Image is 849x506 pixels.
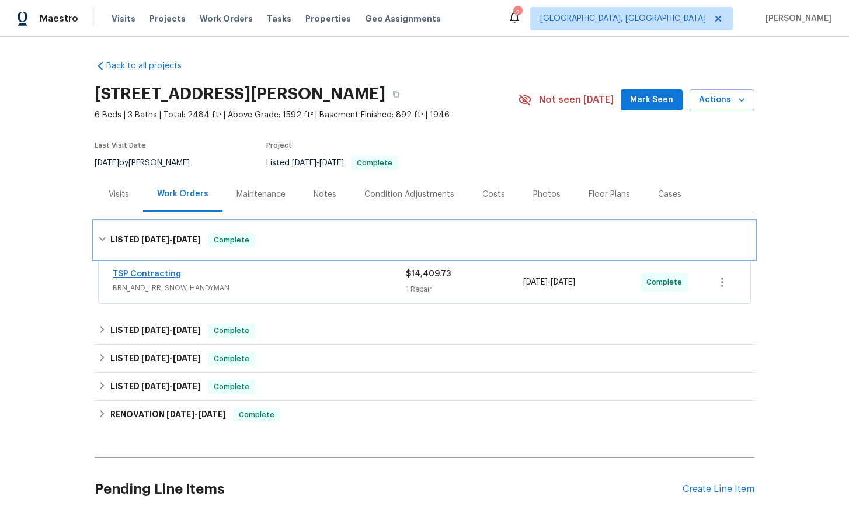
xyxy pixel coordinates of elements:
span: Projects [149,13,186,25]
span: Work Orders [200,13,253,25]
div: Floor Plans [589,189,630,200]
h6: RENOVATION [110,408,226,422]
div: LISTED [DATE]-[DATE]Complete [95,345,754,373]
span: - [292,159,344,167]
span: [DATE] [141,235,169,244]
span: [DATE] [319,159,344,167]
span: [DATE] [141,354,169,362]
span: Complete [646,276,687,288]
span: Visits [112,13,135,25]
span: [DATE] [292,159,316,167]
span: [DATE] [173,354,201,362]
span: Last Visit Date [95,142,146,149]
div: Maintenance [236,189,286,200]
span: - [141,382,201,390]
a: Back to all projects [95,60,207,72]
span: 6 Beds | 3 Baths | Total: 2484 ft² | Above Grade: 1592 ft² | Basement Finished: 892 ft² | 1946 [95,109,518,121]
span: - [141,235,201,244]
span: Listed [266,159,398,167]
span: Geo Assignments [365,13,441,25]
span: Complete [234,409,279,421]
span: $14,409.73 [406,270,451,278]
span: - [141,326,201,334]
span: Not seen [DATE] [539,94,614,106]
h2: [STREET_ADDRESS][PERSON_NAME] [95,88,385,100]
span: [DATE] [166,410,194,418]
span: [DATE] [141,382,169,390]
div: 1 Repair [406,283,523,295]
span: Complete [209,325,254,337]
span: - [523,276,575,288]
span: [DATE] [173,235,201,244]
div: Notes [314,189,336,200]
div: Work Orders [157,188,208,200]
div: Costs [482,189,505,200]
span: Complete [209,234,254,246]
button: Mark Seen [621,89,683,111]
div: Cases [658,189,681,200]
span: Mark Seen [630,93,673,108]
button: Actions [690,89,754,111]
span: [PERSON_NAME] [761,13,831,25]
span: Properties [305,13,351,25]
h6: LISTED [110,352,201,366]
div: Create Line Item [683,484,754,495]
h6: LISTED [110,324,201,338]
span: Project [266,142,292,149]
div: by [PERSON_NAME] [95,156,204,170]
button: Copy Address [385,84,406,105]
div: Visits [109,189,129,200]
span: [DATE] [95,159,119,167]
div: LISTED [DATE]-[DATE]Complete [95,317,754,345]
div: RENOVATION [DATE]-[DATE]Complete [95,401,754,429]
div: Photos [533,189,561,200]
div: Condition Adjustments [364,189,454,200]
span: Tasks [267,15,291,23]
h6: LISTED [110,380,201,394]
h6: LISTED [110,233,201,247]
span: [DATE] [173,326,201,334]
span: Complete [209,381,254,393]
span: [DATE] [523,278,548,286]
span: Actions [699,93,745,108]
span: Complete [209,353,254,365]
a: TSP Contracting [113,270,181,278]
div: LISTED [DATE]-[DATE]Complete [95,373,754,401]
span: Maestro [40,13,78,25]
span: - [166,410,226,418]
span: [GEOGRAPHIC_DATA], [GEOGRAPHIC_DATA] [540,13,706,25]
span: Complete [352,160,397,167]
div: LISTED [DATE]-[DATE]Complete [95,221,754,259]
span: BRN_AND_LRR, SNOW, HANDYMAN [113,282,406,294]
div: 2 [513,7,521,19]
span: [DATE] [551,278,575,286]
span: - [141,354,201,362]
span: [DATE] [173,382,201,390]
span: [DATE] [198,410,226,418]
span: [DATE] [141,326,169,334]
